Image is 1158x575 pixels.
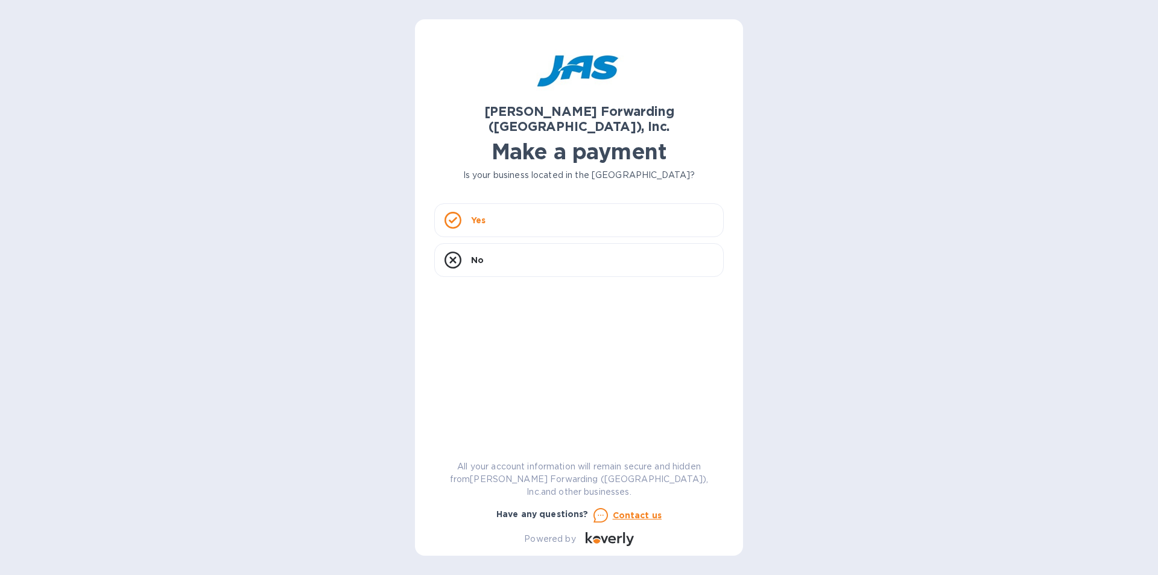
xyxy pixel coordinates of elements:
[484,104,674,134] b: [PERSON_NAME] Forwarding ([GEOGRAPHIC_DATA]), Inc.
[434,139,724,164] h1: Make a payment
[434,460,724,498] p: All your account information will remain secure and hidden from [PERSON_NAME] Forwarding ([GEOGRA...
[471,254,484,266] p: No
[496,509,589,519] b: Have any questions?
[524,533,575,545] p: Powered by
[613,510,662,520] u: Contact us
[471,214,486,226] p: Yes
[434,169,724,182] p: Is your business located in the [GEOGRAPHIC_DATA]?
